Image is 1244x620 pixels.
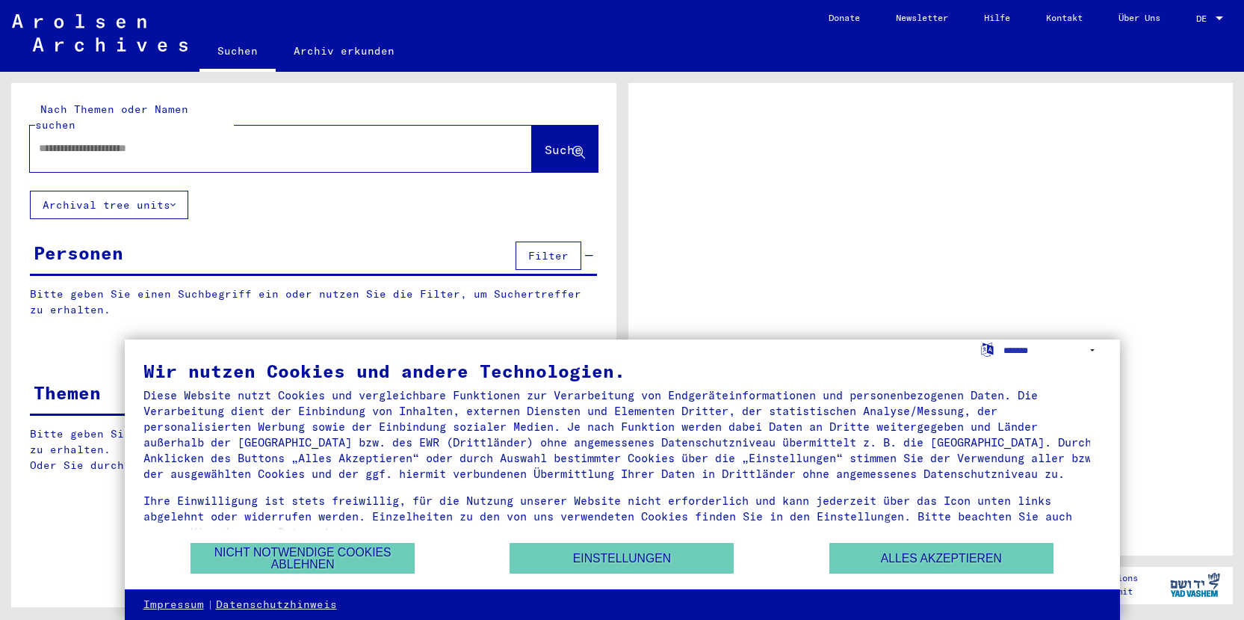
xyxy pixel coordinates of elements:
[1167,566,1223,604] img: yv_logo.png
[980,342,995,356] label: Sprache auswählen
[34,379,101,406] div: Themen
[1196,13,1213,24] span: DE
[545,142,582,157] span: Suche
[143,598,204,613] a: Impressum
[191,543,415,574] button: Nicht notwendige Cookies ablehnen
[143,493,1101,540] div: Ihre Einwilligung ist stets freiwillig, für die Nutzung unserer Website nicht erforderlich und ka...
[12,14,188,52] img: Arolsen_neg.svg
[829,543,1053,574] button: Alles akzeptieren
[30,191,188,219] button: Archival tree units
[143,362,1101,380] div: Wir nutzen Cookies und andere Technologien.
[1003,340,1101,361] select: Sprache auswählen
[532,126,598,172] button: Suche
[34,239,123,266] div: Personen
[30,426,598,473] p: Bitte geben Sie einen Suchbegriff ein oder nutzen Sie die Filter, um Suchertreffer zu erhalten. O...
[516,242,581,270] button: Filter
[35,102,188,132] mat-label: Nach Themen oder Namen suchen
[30,286,597,318] p: Bitte geben Sie einen Suchbegriff ein oder nutzen Sie die Filter, um Suchertreffer zu erhalten.
[199,33,276,72] a: Suchen
[276,33,412,69] a: Archiv erkunden
[143,387,1101,482] div: Diese Website nutzt Cookies und vergleichbare Funktionen zur Verarbeitung von Endgeräteinformatio...
[510,543,734,574] button: Einstellungen
[216,598,337,613] a: Datenschutzhinweis
[528,249,569,263] span: Filter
